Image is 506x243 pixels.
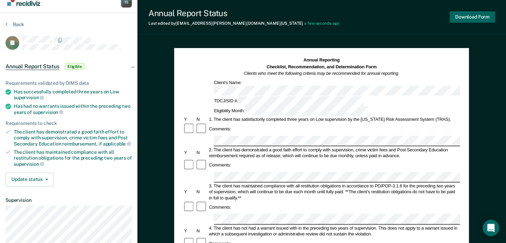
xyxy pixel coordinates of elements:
span: applicable [103,141,131,147]
span: a few seconds ago [304,21,339,26]
div: Comments: [208,126,232,132]
div: Annual Report Status [148,8,339,18]
div: Requirements validated by OIMS data [5,80,132,86]
div: Has successfully completed three years on Low [14,89,132,101]
strong: Annual Reporting [304,58,340,62]
dt: Supervision [5,197,132,203]
em: Clients who meet the following criteria may be recommended for annual reporting. [244,71,400,76]
div: Comments: [208,162,232,168]
span: supervision [33,109,63,115]
strong: Checklist, Recommendation, and Determination Form [267,64,376,69]
div: Eligibility Month: [213,106,371,116]
div: The client has demonstrated a good faith effort to comply with supervision, crime victim fees and... [14,129,132,147]
div: N [195,228,208,234]
div: N [195,117,208,123]
div: The client has maintained compliance with all restitution obligations for the preceding two years of [14,149,132,167]
span: Eligible [65,63,85,70]
div: 2. The client has demonstrated a good faith effort to comply with supervision, crime victim fees ... [208,147,460,159]
div: N [195,150,208,155]
div: Y [183,117,195,123]
span: Annual Report Status [5,63,59,70]
div: Y [183,150,195,155]
div: Open Intercom Messenger [483,220,499,236]
div: Y [183,189,195,195]
div: N [195,189,208,195]
button: Back [5,21,24,27]
div: Has had no warrants issued within the preceding two years of [14,103,132,115]
div: 1. The client has satisfactorily completed three years on Low supervision by the [US_STATE] Risk ... [208,117,460,123]
div: 4. The client has not had a warrant issued with in the preceding two years of supervision. This d... [208,225,460,237]
div: Comments: [208,204,232,210]
div: Requirements to check [5,120,132,126]
button: Update status [5,173,54,186]
div: 3. The client has maintained compliance with all restitution obligations in accordance to PD/POP-... [208,183,460,201]
div: Last edited by [EMAIL_ADDRESS][PERSON_NAME][DOMAIN_NAME][US_STATE] [148,21,339,26]
span: supervision [14,95,44,100]
div: Y [183,228,195,234]
div: TDCJ/SID #: [213,96,364,106]
button: Download Form [450,11,495,23]
span: supervision [14,161,44,167]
